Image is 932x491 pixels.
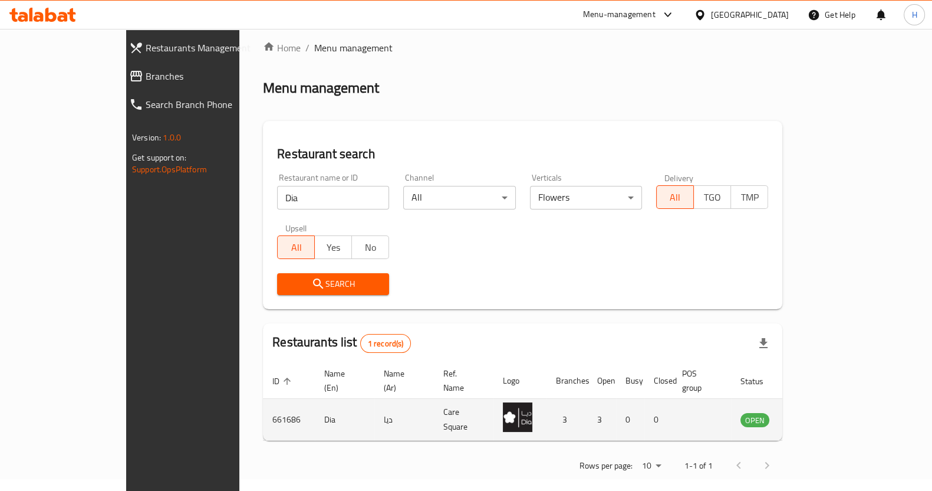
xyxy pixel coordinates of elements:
[132,130,161,145] span: Version:
[120,34,282,62] a: Restaurants Management
[282,239,310,256] span: All
[583,8,656,22] div: Menu-management
[588,363,616,399] th: Open
[443,366,479,395] span: Ref. Name
[361,338,411,349] span: 1 record(s)
[911,8,917,21] span: H
[682,366,717,395] span: POS group
[740,414,769,427] span: OPEN
[163,130,181,145] span: 1.0.0
[277,145,768,163] h2: Restaurant search
[588,399,616,441] td: 3
[374,399,434,441] td: ديا
[132,150,186,165] span: Get support on:
[699,189,726,206] span: TGO
[503,402,532,432] img: Dia
[711,8,789,21] div: [GEOGRAPHIC_DATA]
[637,457,666,475] div: Rows per page:
[664,174,694,182] label: Delivery
[286,277,380,292] span: Search
[146,41,272,55] span: Restaurants Management
[546,399,588,441] td: 3
[314,235,352,259] button: Yes
[277,235,315,259] button: All
[120,90,282,119] a: Search Branch Phone
[277,273,389,295] button: Search
[661,189,689,206] span: All
[616,399,644,441] td: 0
[146,69,272,83] span: Branches
[730,185,768,209] button: TMP
[314,41,393,55] span: Menu management
[277,186,389,210] input: Search for restaurant name or ID..
[579,459,633,473] p: Rows per page:
[357,239,384,256] span: No
[403,186,515,210] div: All
[740,374,779,388] span: Status
[263,363,834,441] table: enhanced table
[120,62,282,90] a: Branches
[546,363,588,399] th: Branches
[146,97,272,112] span: Search Branch Phone
[693,185,731,209] button: TGO
[616,363,644,399] th: Busy
[644,363,673,399] th: Closed
[493,363,546,399] th: Logo
[360,334,411,353] div: Total records count
[272,374,295,388] span: ID
[132,162,207,177] a: Support.OpsPlatform
[384,366,420,395] span: Name (Ar)
[684,459,713,473] p: 1-1 of 1
[315,399,374,441] td: Dia
[263,41,301,55] a: Home
[263,399,315,441] td: 661686
[644,399,673,441] td: 0
[351,235,389,259] button: No
[530,186,642,210] div: Flowers
[305,41,309,55] li: /
[263,41,782,55] nav: breadcrumb
[434,399,493,441] td: Care Square
[272,333,411,353] h2: Restaurants list
[736,189,763,206] span: TMP
[263,78,379,97] h2: Menu management
[285,224,307,232] label: Upsell
[656,185,694,209] button: All
[320,239,347,256] span: Yes
[324,366,360,395] span: Name (En)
